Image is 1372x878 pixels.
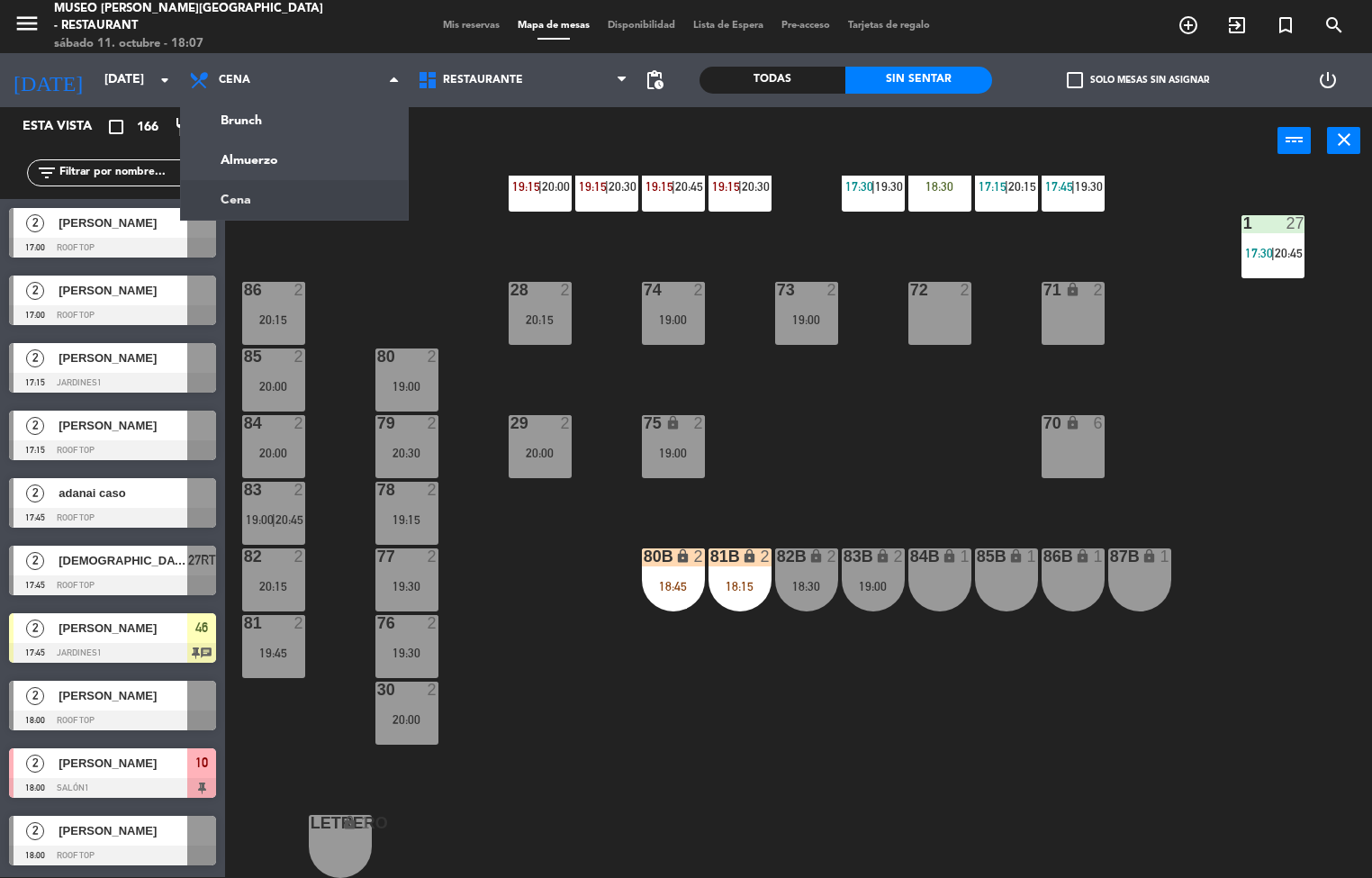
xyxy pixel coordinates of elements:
span: 2 [26,620,44,638]
div: 73 [777,282,778,298]
span: 20:30 [742,179,770,194]
div: 19:45 [242,647,305,659]
div: 2 [560,415,571,431]
div: 2 [427,482,438,498]
div: 83B [844,548,844,565]
div: 20:15 [242,313,305,326]
span: | [1005,179,1008,194]
span: 20:45 [275,512,303,527]
div: 2 [293,415,304,431]
span: | [871,179,875,194]
i: lock [875,548,890,564]
i: lock [342,815,357,830]
span: 17:15 [979,179,1006,194]
div: 70 [1043,415,1044,431]
i: lock [1008,548,1024,564]
div: 2 [560,282,571,298]
span: 2 [26,552,44,570]
span: 46 [195,617,208,638]
div: 1 [1026,548,1037,565]
div: 20:30 [375,447,438,459]
div: 2 [427,348,438,365]
span: 10 [195,752,208,774]
span: Pre-acceso [772,21,839,31]
span: 2 [26,214,44,232]
div: 20:00 [242,380,305,393]
span: pending_actions [644,69,665,91]
span: [DEMOGRAPHIC_DATA][PERSON_NAME] [59,551,187,570]
span: [PERSON_NAME] [59,348,187,367]
div: 2 [293,282,304,298]
span: | [1271,246,1275,260]
div: 2 [293,548,304,565]
div: 29 [510,415,511,431]
div: 6 [1093,415,1104,431]
div: 81B [710,548,711,565]
span: 166 [137,117,158,138]
div: 1 [1160,548,1170,565]
div: 87B [1110,548,1111,565]
span: Disponibilidad [599,21,684,31]
div: 86B [1043,548,1044,565]
span: | [605,179,609,194]
i: close [1333,129,1355,150]
input: Filtrar por nombre... [58,163,197,183]
div: 85B [977,548,978,565]
div: 19:00 [642,447,705,459]
div: sábado 11. octubre - 18:07 [54,35,329,53]
a: Cena [181,180,408,220]
i: crop_square [105,116,127,138]
span: 20:30 [609,179,636,194]
i: lock [1065,415,1080,430]
div: 20:00 [375,713,438,726]
span: 2 [26,687,44,705]
div: 19:00 [642,313,705,326]
span: 19:15 [645,179,673,194]
div: 2 [760,548,771,565]
span: | [672,179,675,194]
div: 2 [293,482,304,498]
span: Lista de Espera [684,21,772,31]
span: adanai caso [59,484,187,502]
div: 19:30 [375,647,438,659]
a: Brunch [181,101,408,140]
span: check_box_outline_blank [1067,72,1083,88]
div: 2 [693,282,704,298]
i: search [1323,14,1345,36]
span: 19:15 [712,179,740,194]
span: | [738,179,742,194]
span: | [272,512,275,527]
span: 20:45 [1275,246,1303,260]
span: [PERSON_NAME] [59,213,187,232]
div: 20:15 [242,580,305,593]
div: 20:00 [509,447,572,459]
div: 19:00 [775,313,838,326]
span: Mis reservas [434,21,509,31]
div: 18:15 [709,580,772,593]
div: 86 [244,282,245,298]
button: power_input [1277,127,1311,154]
i: turned_in_not [1275,14,1296,36]
div: 27 [1286,215,1304,231]
div: 28 [510,282,511,298]
i: restaurant [174,116,195,138]
div: 2 [960,282,970,298]
span: 19:30 [1075,179,1103,194]
div: 20:00 [242,447,305,459]
div: 19:00 [842,580,905,593]
span: 2 [26,822,44,840]
div: 2 [693,548,704,565]
i: lock [808,548,824,564]
div: Todas [700,67,845,94]
span: Cena [219,74,250,86]
span: 20:45 [675,179,703,194]
div: 84 [244,415,245,431]
span: Restaurante [443,74,523,86]
div: 77 [377,548,378,565]
span: 19:30 [875,179,903,194]
span: 17:30 [1245,246,1273,260]
span: 20:00 [542,179,570,194]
